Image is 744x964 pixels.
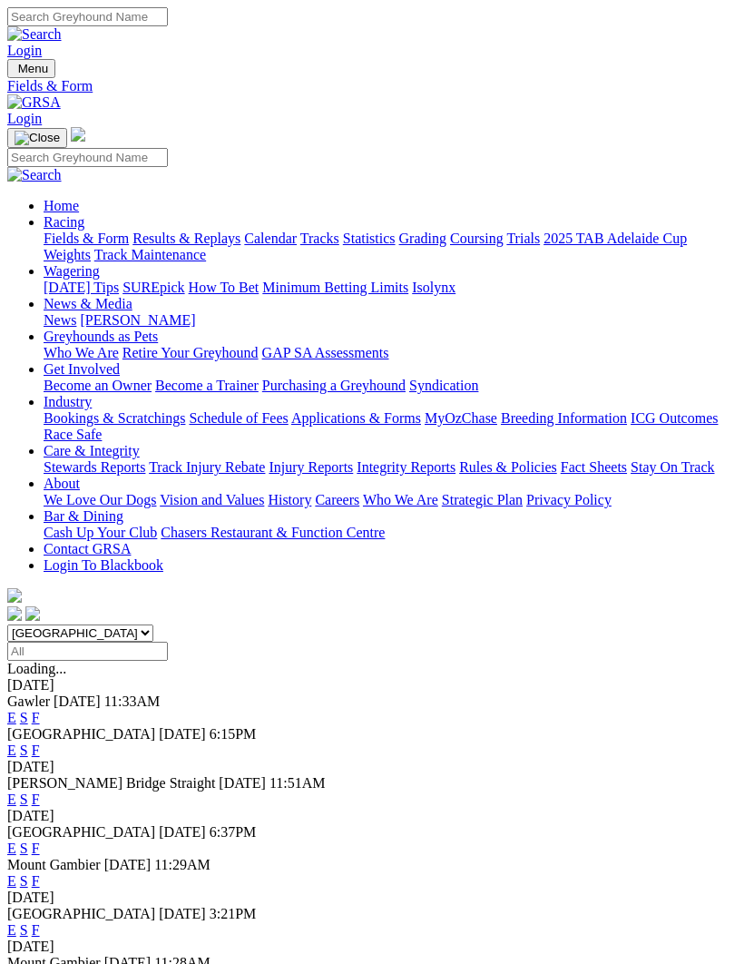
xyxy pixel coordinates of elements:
[526,492,612,507] a: Privacy Policy
[7,642,168,661] input: Select date
[20,922,28,938] a: S
[44,459,737,476] div: Care & Integrity
[44,492,737,508] div: About
[20,841,28,856] a: S
[7,775,215,791] span: [PERSON_NAME] Bridge Straight
[154,857,210,872] span: 11:29AM
[32,922,40,938] a: F
[7,759,737,775] div: [DATE]
[262,280,408,295] a: Minimum Betting Limits
[159,906,206,921] span: [DATE]
[7,824,155,840] span: [GEOGRAPHIC_DATA]
[44,410,185,426] a: Bookings & Scratchings
[189,410,288,426] a: Schedule of Fees
[409,378,478,393] a: Syndication
[189,280,259,295] a: How To Bet
[7,59,55,78] button: Toggle navigation
[244,231,297,246] a: Calendar
[122,345,259,360] a: Retire Your Greyhound
[44,525,737,541] div: Bar & Dining
[44,443,140,458] a: Care & Integrity
[44,198,79,213] a: Home
[7,693,50,709] span: Gawler
[20,792,28,807] a: S
[18,62,48,75] span: Menu
[44,247,91,262] a: Weights
[7,588,22,603] img: logo-grsa-white.png
[44,345,119,360] a: Who We Are
[7,148,168,167] input: Search
[7,606,22,621] img: facebook.svg
[631,459,714,475] a: Stay On Track
[44,231,737,263] div: Racing
[210,824,257,840] span: 6:37PM
[32,841,40,856] a: F
[80,312,195,328] a: [PERSON_NAME]
[32,743,40,758] a: F
[7,26,62,43] img: Search
[363,492,438,507] a: Who We Are
[44,378,152,393] a: Become an Owner
[262,345,389,360] a: GAP SA Assessments
[262,378,406,393] a: Purchasing a Greyhound
[161,525,385,540] a: Chasers Restaurant & Function Centre
[459,459,557,475] a: Rules & Policies
[44,263,100,279] a: Wagering
[44,280,737,296] div: Wagering
[7,43,42,58] a: Login
[7,78,737,94] a: Fields & Form
[44,280,119,295] a: [DATE] Tips
[442,492,523,507] a: Strategic Plan
[399,231,446,246] a: Grading
[20,710,28,725] a: S
[44,492,156,507] a: We Love Our Dogs
[44,312,737,329] div: News & Media
[210,726,257,742] span: 6:15PM
[160,492,264,507] a: Vision and Values
[44,476,80,491] a: About
[7,939,737,955] div: [DATE]
[44,410,737,443] div: Industry
[7,7,168,26] input: Search
[25,606,40,621] img: twitter.svg
[269,775,326,791] span: 11:51AM
[44,231,129,246] a: Fields & Form
[44,296,132,311] a: News & Media
[268,492,311,507] a: History
[219,775,266,791] span: [DATE]
[7,128,67,148] button: Toggle navigation
[149,459,265,475] a: Track Injury Rebate
[44,312,76,328] a: News
[44,345,737,361] div: Greyhounds as Pets
[7,890,737,906] div: [DATE]
[44,378,737,394] div: Get Involved
[7,94,61,111] img: GRSA
[32,873,40,889] a: F
[300,231,339,246] a: Tracks
[7,111,42,126] a: Login
[7,792,16,807] a: E
[104,693,161,709] span: 11:33AM
[501,410,627,426] a: Breeding Information
[15,131,60,145] img: Close
[32,710,40,725] a: F
[7,922,16,938] a: E
[561,459,627,475] a: Fact Sheets
[543,231,687,246] a: 2025 TAB Adelaide Cup
[450,231,504,246] a: Coursing
[357,459,455,475] a: Integrity Reports
[44,361,120,377] a: Get Involved
[44,329,158,344] a: Greyhounds as Pets
[343,231,396,246] a: Statistics
[20,743,28,758] a: S
[44,541,131,556] a: Contact GRSA
[7,710,16,725] a: E
[94,247,206,262] a: Track Maintenance
[7,906,155,921] span: [GEOGRAPHIC_DATA]
[54,693,101,709] span: [DATE]
[44,525,157,540] a: Cash Up Your Club
[210,906,257,921] span: 3:21PM
[315,492,359,507] a: Careers
[7,677,737,693] div: [DATE]
[425,410,497,426] a: MyOzChase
